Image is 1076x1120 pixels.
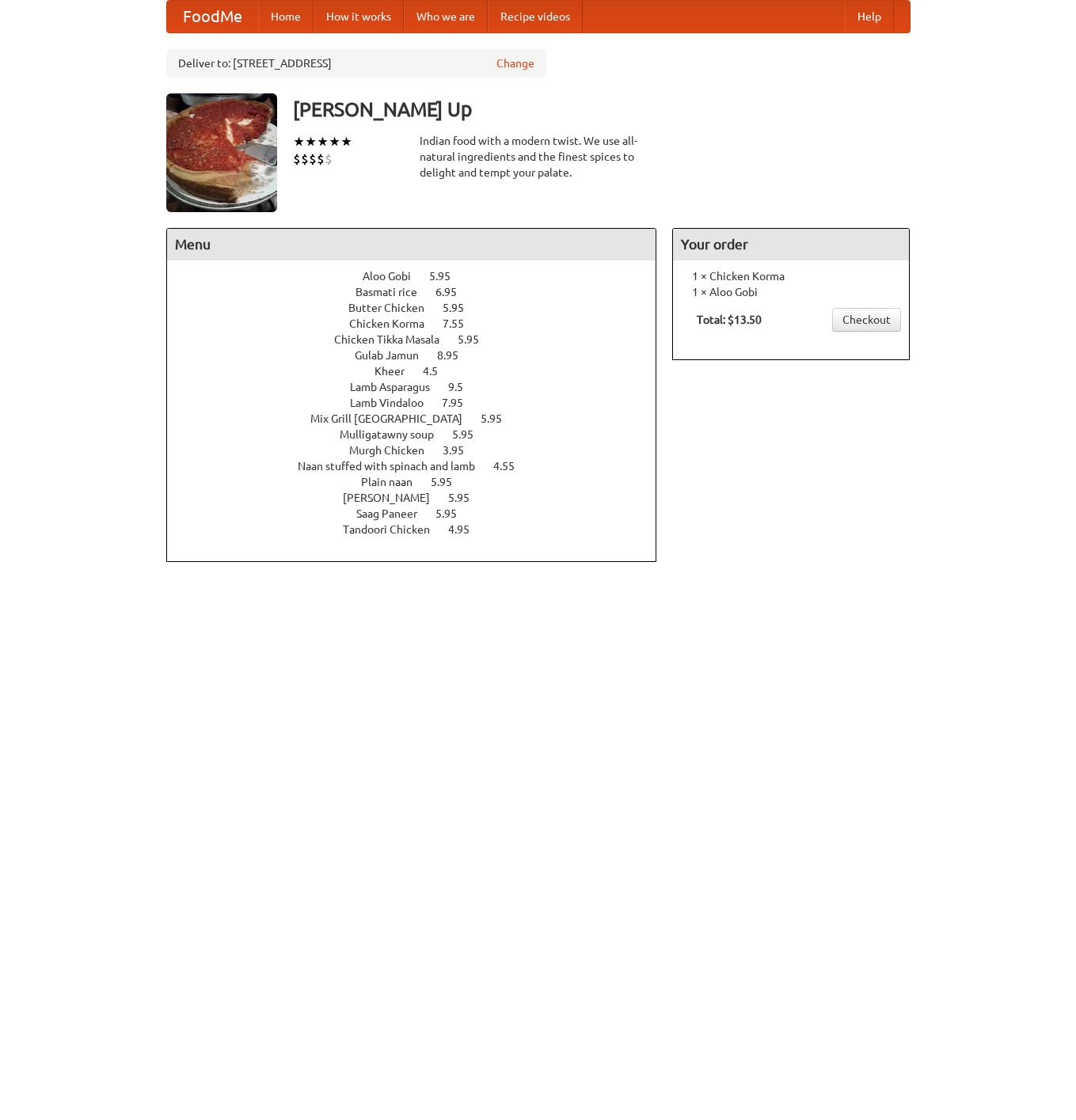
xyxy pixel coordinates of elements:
[350,381,446,393] span: Lamb Asparagus
[298,460,491,473] span: Naan stuffed with spinach and lamb
[420,133,657,180] div: Indian food with a modern twist. We use all-natural ingredients and the finest spices to delight ...
[301,150,309,168] li: $
[334,333,508,346] a: Chicken Tikka Masala 5.95
[363,270,427,283] span: Aloo Gobi
[349,444,493,457] a: Murgh Chicken 3.95
[310,412,478,425] span: Mix Grill [GEOGRAPHIC_DATA]
[258,1,314,32] a: Home
[448,492,485,504] span: 5.95
[423,365,454,378] span: 4.5
[356,507,486,520] a: Saag Paneer 5.95
[343,492,446,504] span: [PERSON_NAME]
[350,397,439,409] span: Lamb Vindaloo
[343,523,446,536] span: Tandoori Chicken
[355,349,435,362] span: Gulab Jamun
[443,302,480,314] span: 5.95
[350,397,492,409] a: Lamb Vindaloo 7.95
[348,302,440,314] span: Butter Chicken
[325,150,333,168] li: $
[349,444,440,457] span: Murgh Chicken
[493,460,530,473] span: 4.55
[309,150,317,168] li: $
[293,93,911,125] h3: [PERSON_NAME] Up
[443,317,480,330] span: 7.55
[452,428,489,441] span: 5.95
[305,133,317,150] li: ★
[293,133,305,150] li: ★
[697,313,762,326] b: Total: $13.50
[488,1,583,32] a: Recipe videos
[363,270,480,283] a: Aloo Gobi 5.95
[448,381,479,393] span: 9.5
[496,55,534,71] a: Change
[340,133,352,150] li: ★
[349,317,493,330] a: Chicken Korma 7.55
[375,365,420,378] span: Kheer
[340,428,503,441] a: Mulligatawny soup 5.95
[314,1,404,32] a: How it works
[355,286,486,298] a: Basmati rice 6.95
[343,523,499,536] a: Tandoori Chicken 4.95
[361,476,428,488] span: Plain naan
[458,333,495,346] span: 5.95
[431,476,468,488] span: 5.95
[317,133,329,150] li: ★
[681,284,901,300] li: 1 × Aloo Gobi
[343,492,499,504] a: [PERSON_NAME] 5.95
[317,150,325,168] li: $
[429,270,466,283] span: 5.95
[293,150,301,168] li: $
[348,302,493,314] a: Butter Chicken 5.95
[355,286,433,298] span: Basmati rice
[355,349,488,362] a: Gulab Jamun 8.95
[845,1,894,32] a: Help
[166,93,277,212] img: angular.jpg
[350,381,492,393] a: Lamb Asparagus 9.5
[340,428,450,441] span: Mulligatawny soup
[832,308,901,332] a: Checkout
[334,333,455,346] span: Chicken Tikka Masala
[404,1,488,32] a: Who we are
[349,317,440,330] span: Chicken Korma
[443,444,480,457] span: 3.95
[681,268,901,284] li: 1 × Chicken Korma
[673,229,909,260] h4: Your order
[375,365,467,378] a: Kheer 4.5
[329,133,340,150] li: ★
[310,412,531,425] a: Mix Grill [GEOGRAPHIC_DATA] 5.95
[167,229,656,260] h4: Menu
[435,507,473,520] span: 5.95
[448,523,485,536] span: 4.95
[298,460,544,473] a: Naan stuffed with spinach and lamb 4.55
[166,49,546,78] div: Deliver to: [STREET_ADDRESS]
[481,412,518,425] span: 5.95
[435,286,473,298] span: 6.95
[442,397,479,409] span: 7.95
[437,349,474,362] span: 8.95
[361,476,481,488] a: Plain naan 5.95
[167,1,258,32] a: FoodMe
[356,507,433,520] span: Saag Paneer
